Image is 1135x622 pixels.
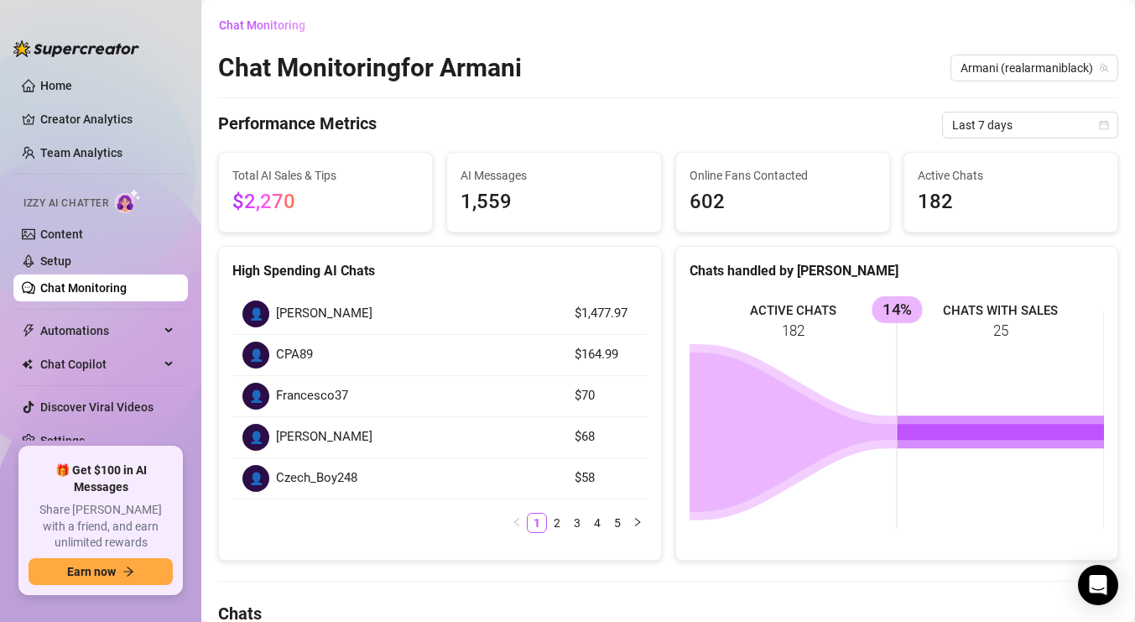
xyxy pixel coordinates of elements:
span: 182 [918,186,1104,218]
li: 5 [607,513,627,533]
article: $68 [575,427,638,447]
span: [PERSON_NAME] [276,427,372,447]
a: 3 [568,514,586,532]
article: $70 [575,386,638,406]
button: right [627,513,648,533]
div: Chats handled by [PERSON_NAME] [690,260,1105,281]
span: Chat Copilot [40,351,159,378]
span: Earn now [67,565,116,578]
span: Chat Monitoring [219,18,305,32]
div: 👤 [242,383,269,410]
span: Armani (realarmaniblack) [961,55,1108,81]
div: High Spending AI Chats [232,260,648,281]
li: 3 [567,513,587,533]
div: 👤 [242,342,269,368]
a: 1 [528,514,546,532]
li: 1 [527,513,547,533]
div: Open Intercom Messenger [1078,565,1118,605]
a: Discover Viral Videos [40,400,154,414]
span: Total AI Sales & Tips [232,166,419,185]
span: 1,559 [461,186,647,218]
div: 👤 [242,465,269,492]
div: 👤 [242,301,269,327]
button: Earn nowarrow-right [29,558,173,585]
span: right [633,517,643,527]
h2: Chat Monitoring for Armani [218,52,522,84]
article: $164.99 [575,345,638,365]
span: arrow-right [122,566,134,578]
div: 👤 [242,424,269,451]
img: Chat Copilot [22,358,33,370]
h4: Performance Metrics [218,112,377,139]
span: Francesco37 [276,386,348,406]
a: Settings [40,434,85,447]
span: team [1099,63,1109,73]
a: 4 [588,514,607,532]
button: Chat Monitoring [218,12,319,39]
span: calendar [1099,120,1109,130]
span: Share [PERSON_NAME] with a friend, and earn unlimited rewards [29,502,173,551]
a: Content [40,227,83,241]
li: 4 [587,513,607,533]
button: left [507,513,527,533]
a: Creator Analytics [40,106,174,133]
span: Czech_Boy248 [276,468,357,489]
span: Izzy AI Chatter [23,196,108,212]
span: CPA89 [276,345,313,365]
a: Setup [40,254,71,268]
span: Active Chats [918,166,1104,185]
a: Team Analytics [40,146,122,159]
a: Home [40,79,72,92]
img: logo-BBDzfeDw.svg [13,40,139,57]
a: 2 [548,514,566,532]
span: thunderbolt [22,324,35,337]
span: Online Fans Contacted [690,166,876,185]
span: 602 [690,186,876,218]
a: 5 [608,514,627,532]
span: $2,270 [232,190,295,213]
img: AI Chatter [115,189,141,213]
span: [PERSON_NAME] [276,304,372,324]
a: Chat Monitoring [40,281,127,295]
li: Next Page [627,513,648,533]
span: Last 7 days [952,112,1108,138]
span: 🎁 Get $100 in AI Messages [29,463,173,495]
span: AI Messages [461,166,647,185]
article: $1,477.97 [575,304,638,324]
li: 2 [547,513,567,533]
span: left [512,517,522,527]
li: Previous Page [507,513,527,533]
article: $58 [575,468,638,489]
span: Automations [40,317,159,344]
